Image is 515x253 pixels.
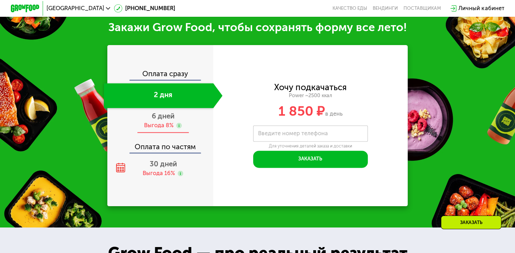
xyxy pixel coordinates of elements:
div: Оплата по частям [108,136,213,152]
label: Введите номер телефона [258,131,328,135]
div: поставщикам [403,6,441,11]
div: Заказать [441,216,501,229]
div: Личный кабинет [458,4,504,13]
span: 6 дней [152,112,174,120]
span: 30 дней [149,160,177,168]
div: Оплата сразу [108,70,213,80]
span: в день [325,110,343,117]
div: Выгода 16% [143,169,175,178]
div: Для уточнения деталей заказа и доставки [253,143,367,149]
div: Выгода 8% [144,122,173,130]
a: Качество еды [332,6,367,11]
div: Хочу подкачаться [274,84,347,92]
button: Заказать [253,151,367,168]
a: Вендинги [373,6,398,11]
a: [PHONE_NUMBER] [114,4,176,13]
span: 1 850 ₽ [278,103,325,119]
div: Power ~2500 ккал [213,93,408,99]
span: [GEOGRAPHIC_DATA] [47,6,104,11]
